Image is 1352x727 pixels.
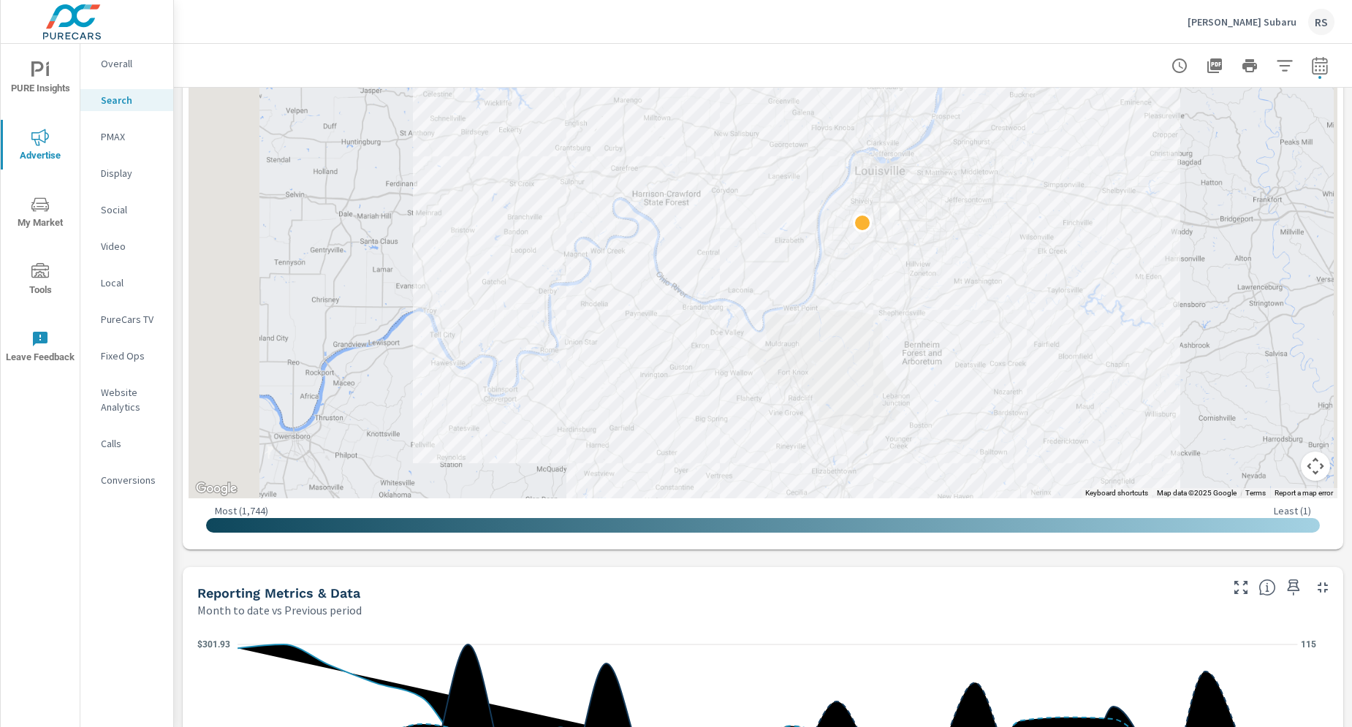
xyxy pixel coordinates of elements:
[197,585,360,601] h5: Reporting Metrics & Data
[1311,576,1334,599] button: Minimize Widget
[192,479,240,498] img: Google
[5,330,75,366] span: Leave Feedback
[101,239,162,254] p: Video
[80,308,173,330] div: PureCars TV
[1305,51,1334,80] button: Select Date Range
[1308,9,1334,35] div: RS
[1274,504,1311,517] p: Least ( 1 )
[101,349,162,363] p: Fixed Ops
[80,345,173,367] div: Fixed Ops
[101,385,162,414] p: Website Analytics
[1270,51,1299,80] button: Apply Filters
[80,199,173,221] div: Social
[1301,639,1316,650] text: 115
[80,53,173,75] div: Overall
[5,129,75,164] span: Advertise
[80,469,173,491] div: Conversions
[80,381,173,418] div: Website Analytics
[101,473,162,487] p: Conversions
[101,436,162,451] p: Calls
[80,162,173,184] div: Display
[1188,15,1296,28] p: [PERSON_NAME] Subaru
[1258,579,1276,596] span: Understand Search data over time and see how metrics compare to each other.
[1235,51,1264,80] button: Print Report
[80,89,173,111] div: Search
[1085,488,1148,498] button: Keyboard shortcuts
[80,126,173,148] div: PMAX
[101,275,162,290] p: Local
[80,433,173,454] div: Calls
[215,504,268,517] p: Most ( 1,744 )
[1275,489,1333,497] a: Report a map error
[101,166,162,180] p: Display
[1245,489,1266,497] a: Terms (opens in new tab)
[101,312,162,327] p: PureCars TV
[101,202,162,217] p: Social
[5,263,75,299] span: Tools
[1,44,80,380] div: nav menu
[1282,576,1305,599] span: Save this to your personalized report
[192,479,240,498] a: Open this area in Google Maps (opens a new window)
[1301,452,1330,481] button: Map camera controls
[101,56,162,71] p: Overall
[80,235,173,257] div: Video
[5,196,75,232] span: My Market
[1229,576,1253,599] button: Make Fullscreen
[197,601,362,619] p: Month to date vs Previous period
[1157,489,1237,497] span: Map data ©2025 Google
[80,272,173,294] div: Local
[197,639,230,650] text: $301.93
[101,129,162,144] p: PMAX
[101,93,162,107] p: Search
[5,61,75,97] span: PURE Insights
